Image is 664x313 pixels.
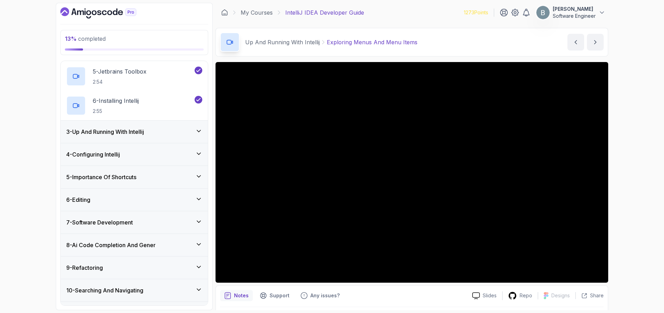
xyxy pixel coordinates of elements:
[216,62,608,283] iframe: 5 - Exploring Menus and Menu Items
[66,67,202,86] button: 5-Jetbrains Toolbox2:54
[553,13,596,20] p: Software Engineer
[65,35,77,42] span: 13 %
[234,292,249,299] p: Notes
[66,241,156,249] h3: 8 - Ai Code Completion And Gener
[61,143,208,166] button: 4-Configuring Intellij
[93,108,139,115] p: 2:55
[553,6,596,13] p: [PERSON_NAME]
[61,189,208,211] button: 6-Editing
[296,290,344,301] button: Feedback button
[590,292,604,299] p: Share
[220,290,253,301] button: notes button
[66,196,90,204] h3: 6 - Editing
[464,9,488,16] p: 1273 Points
[310,292,340,299] p: Any issues?
[270,292,289,299] p: Support
[587,34,604,51] button: next content
[93,78,146,85] p: 2:54
[93,97,139,105] p: 6 - Installing Intellij
[61,257,208,279] button: 9-Refactoring
[256,290,294,301] button: Support button
[93,67,146,76] p: 5 - Jetbrains Toolbox
[575,292,604,299] button: Share
[567,34,584,51] button: previous content
[551,292,570,299] p: Designs
[61,279,208,301] button: 10-Searching And Navigating
[520,292,532,299] p: Repo
[61,211,208,234] button: 7-Software Development
[61,234,208,256] button: 8-Ai Code Completion And Gener
[66,96,202,115] button: 6-Installing Intellij2:55
[66,128,144,136] h3: 3 - Up And Running With Intellij
[285,8,364,17] p: IntelliJ IDEA Developer Guide
[536,6,550,19] img: user profile image
[467,292,502,299] a: Slides
[66,264,103,272] h3: 9 - Refactoring
[66,286,143,295] h3: 10 - Searching And Navigating
[241,8,273,17] a: My Courses
[66,173,136,181] h3: 5 - Importance Of Shortcuts
[66,150,120,159] h3: 4 - Configuring Intellij
[245,38,320,46] p: Up And Running With Intellij
[483,292,497,299] p: Slides
[327,38,417,46] p: Exploring Menus And Menu Items
[503,291,538,300] a: Repo
[536,6,605,20] button: user profile image[PERSON_NAME]Software Engineer
[65,35,106,42] span: completed
[61,121,208,143] button: 3-Up And Running With Intellij
[221,9,228,16] a: Dashboard
[61,166,208,188] button: 5-Importance Of Shortcuts
[66,218,133,227] h3: 7 - Software Development
[60,7,152,18] a: Dashboard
